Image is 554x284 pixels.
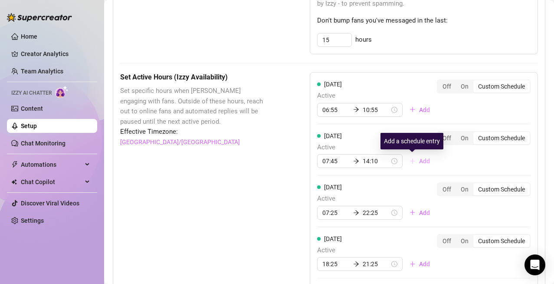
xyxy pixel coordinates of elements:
[410,209,416,215] span: plus
[322,259,349,269] input: Start time
[317,245,437,256] span: Active
[21,47,90,61] a: Creator Analytics
[21,217,44,224] a: Settings
[419,106,430,113] span: Add
[410,158,416,164] span: plus
[363,208,390,218] input: End time
[456,183,473,195] div: On
[473,235,530,247] div: Custom Schedule
[438,80,456,92] div: Off
[353,261,359,267] span: arrow-right
[21,33,37,40] a: Home
[419,209,430,216] span: Add
[410,106,416,112] span: plus
[380,133,443,149] div: Add a schedule entry
[438,132,456,144] div: Off
[21,68,63,75] a: Team Analytics
[456,132,473,144] div: On
[322,105,349,115] input: Start time
[473,183,530,195] div: Custom Schedule
[21,140,66,147] a: Chat Monitoring
[473,80,530,92] div: Custom Schedule
[355,35,372,45] span: hours
[21,158,82,172] span: Automations
[438,183,456,195] div: Off
[419,261,430,267] span: Add
[21,200,79,207] a: Discover Viral Videos
[437,234,531,248] div: segmented control
[363,156,390,166] input: End time
[363,259,390,269] input: End time
[55,86,69,98] img: AI Chatter
[437,131,531,145] div: segmented control
[11,179,17,185] img: Chat Copilot
[363,105,390,115] input: End time
[21,122,37,129] a: Setup
[324,81,342,88] span: [DATE]
[524,254,545,275] div: Open Intercom Messenger
[419,158,430,165] span: Add
[353,158,359,164] span: arrow-right
[120,86,266,127] span: Set specific hours when [PERSON_NAME] engaging with fans. Outside of these hours, reach out to on...
[437,182,531,196] div: segmented control
[21,175,82,189] span: Chat Copilot
[437,79,531,93] div: segmented control
[11,89,52,97] span: Izzy AI Chatter
[120,137,240,147] a: [GEOGRAPHIC_DATA]/[GEOGRAPHIC_DATA]
[403,206,437,220] button: Add
[322,208,349,218] input: Start time
[317,142,437,153] span: Active
[7,13,72,22] img: logo-BBDzfeDw.svg
[438,235,456,247] div: Off
[456,80,473,92] div: On
[353,210,359,216] span: arrow-right
[473,132,530,144] div: Custom Schedule
[403,103,437,117] button: Add
[324,184,342,191] span: [DATE]
[21,105,43,112] a: Content
[324,132,342,139] span: [DATE]
[317,91,437,101] span: Active
[410,261,416,267] span: plus
[403,154,437,168] button: Add
[353,106,359,112] span: arrow-right
[322,156,349,166] input: Start time
[317,16,531,26] span: Don't bump fans you've messaged in the last:
[324,235,342,242] span: [DATE]
[11,161,18,168] span: thunderbolt
[403,257,437,271] button: Add
[120,127,266,137] span: Effective Timezone:
[456,235,473,247] div: On
[120,72,266,83] h5: Set Active Hours (Izzy Availability)
[317,194,437,204] span: Active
